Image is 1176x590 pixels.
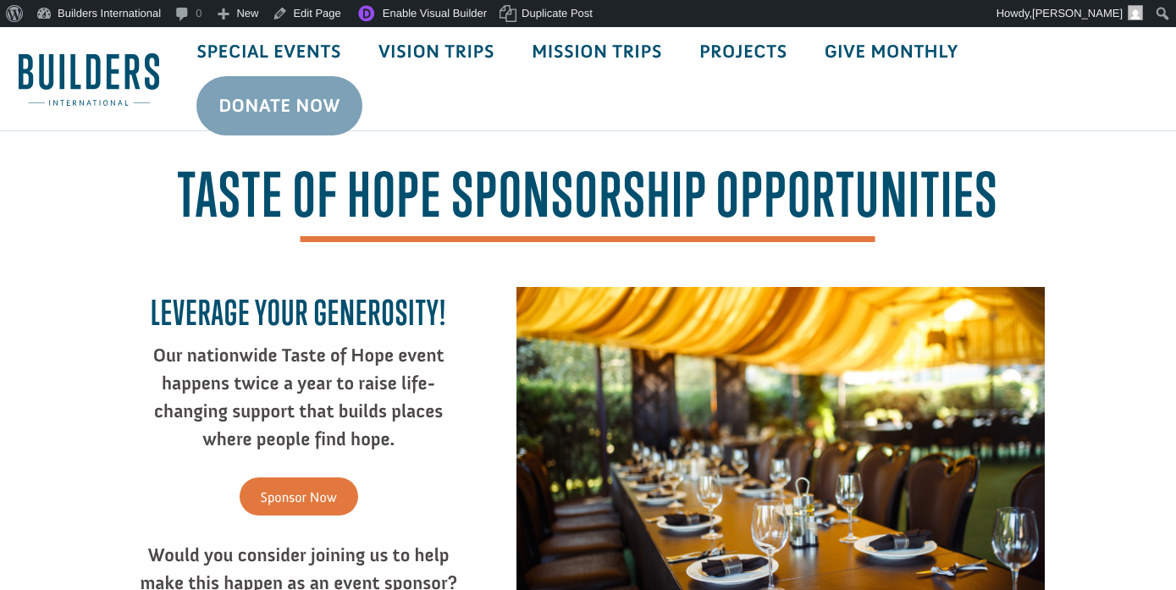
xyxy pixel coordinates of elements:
[153,344,444,450] strong: Our nationwide Taste of Hope event happens twice a year to raise life-changing support that build...
[19,53,159,106] img: Builders International
[360,27,513,76] a: Vision Trips
[151,292,446,333] strong: Leverage your generosity!
[240,477,358,516] a: Sponsor Now
[1032,7,1123,19] span: [PERSON_NAME]
[513,27,681,76] a: Mission Trips
[681,27,806,76] a: Projects
[178,27,360,76] a: Special Events
[196,76,362,135] a: Donate Now
[178,165,999,242] span: Taste of Hope Sponsorship Opportunities
[806,27,977,76] a: Give Monthly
